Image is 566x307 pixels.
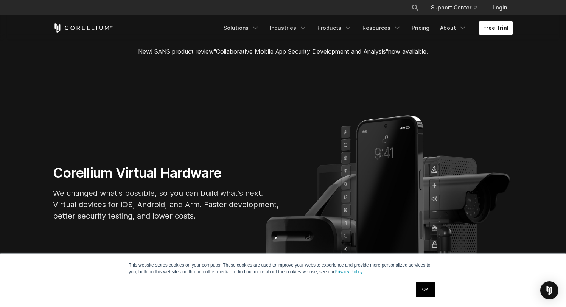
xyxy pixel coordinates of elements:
a: Support Center [425,1,484,14]
a: "Collaborative Mobile App Security Development and Analysis" [214,48,388,55]
a: Industries [265,21,311,35]
a: OK [416,282,435,297]
a: Privacy Policy. [334,269,364,274]
a: Login [487,1,513,14]
a: Free Trial [479,21,513,35]
h1: Corellium Virtual Hardware [53,164,280,181]
div: Open Intercom Messenger [540,281,558,299]
p: We changed what's possible, so you can build what's next. Virtual devices for iOS, Android, and A... [53,188,280,222]
span: New! SANS product review now available. [138,48,428,55]
a: Products [313,21,356,35]
a: About [435,21,471,35]
a: Solutions [219,21,264,35]
a: Pricing [407,21,434,35]
button: Search [408,1,422,14]
div: Navigation Menu [219,21,513,35]
div: Navigation Menu [402,1,513,14]
a: Corellium Home [53,23,113,33]
a: Resources [358,21,406,35]
p: This website stores cookies on your computer. These cookies are used to improve your website expe... [129,262,437,275]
